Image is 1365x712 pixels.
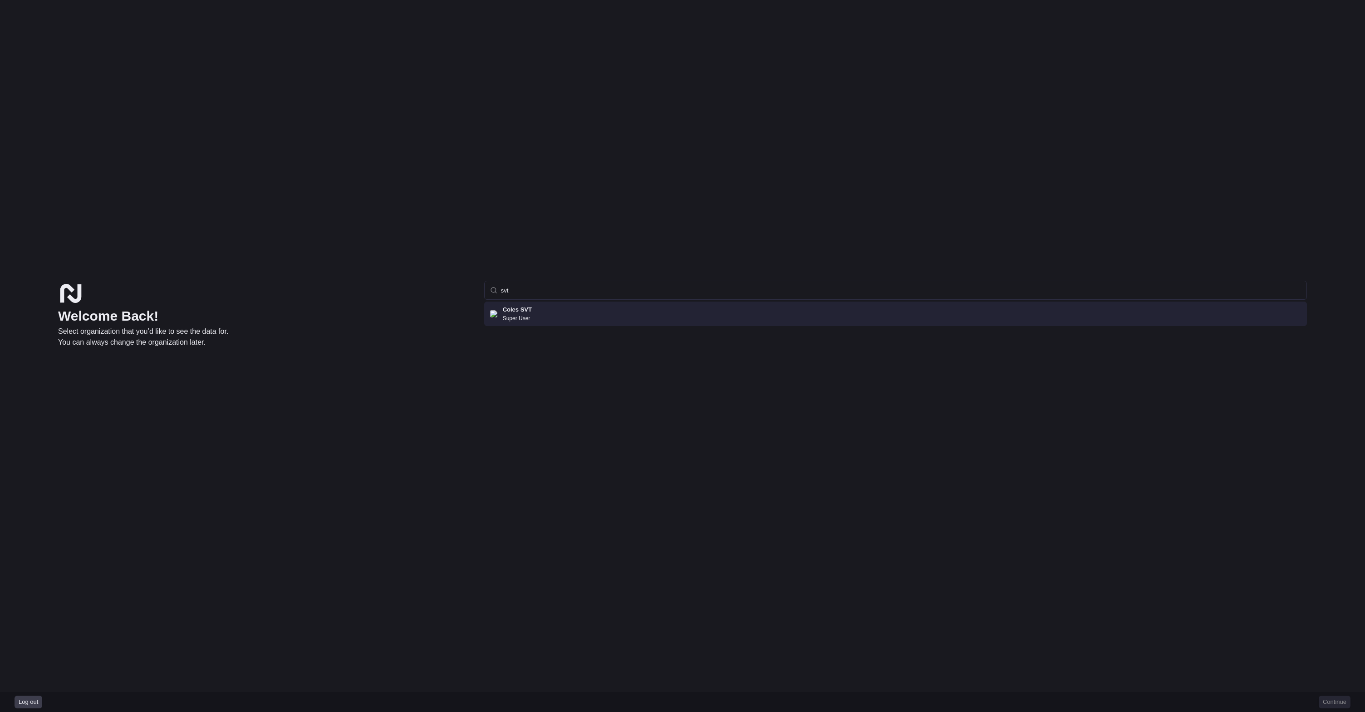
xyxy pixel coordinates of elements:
img: Flag of au [490,310,497,317]
div: Suggestions [484,300,1307,328]
p: Super User [503,315,530,322]
h2: Coles SVT [503,306,532,314]
input: Type to search... [501,281,1301,299]
button: Log out [15,696,42,708]
h1: Welcome Back! [58,308,470,324]
p: Select organization that you’d like to see the data for. You can always change the organization l... [58,326,470,348]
